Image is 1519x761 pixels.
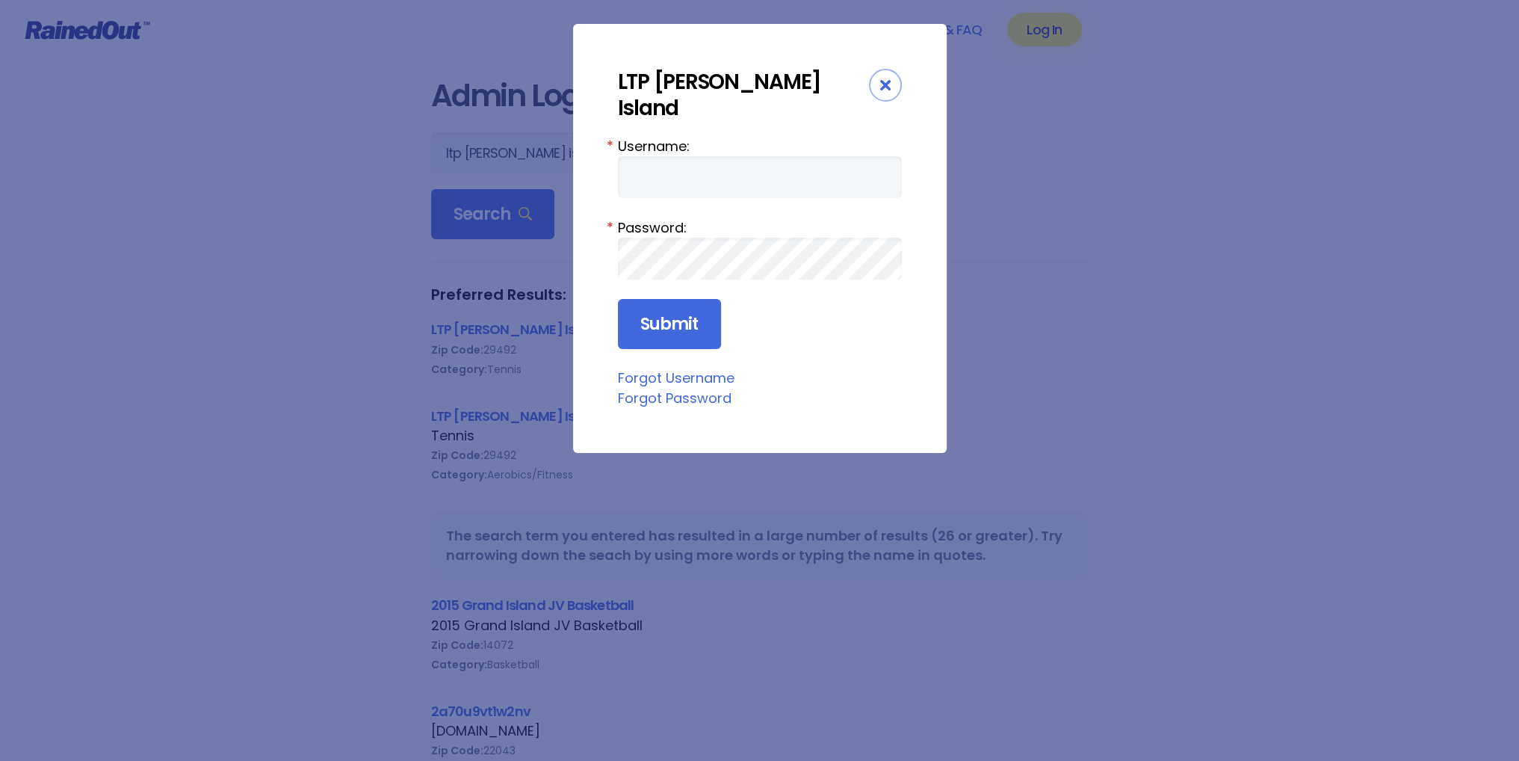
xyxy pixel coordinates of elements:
[869,69,902,102] div: Close
[618,369,734,387] a: Forgot Username
[618,389,731,407] a: Forgot Password
[618,218,902,238] label: Password:
[618,69,869,121] div: LTP [PERSON_NAME] Island
[618,299,721,350] input: Submit
[618,136,902,156] label: Username:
